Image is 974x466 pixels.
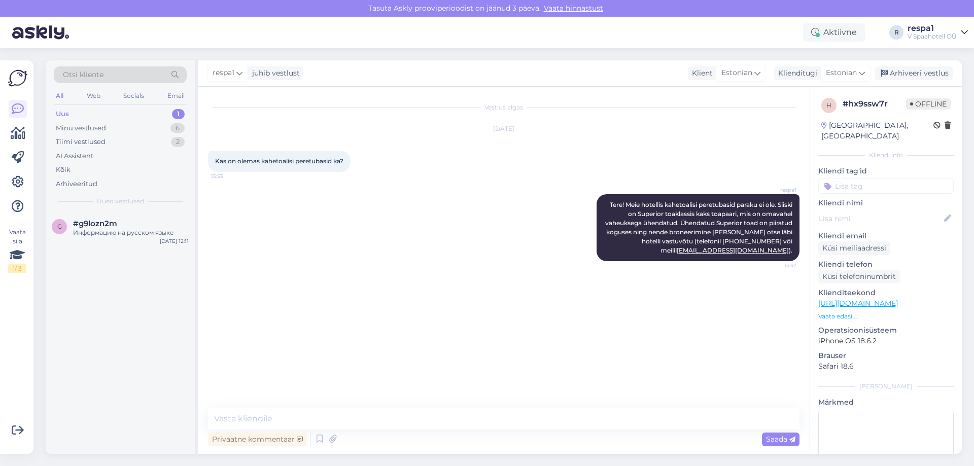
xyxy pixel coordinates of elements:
[208,433,307,446] div: Privaatne kommentaar
[54,89,65,102] div: All
[821,120,933,141] div: [GEOGRAPHIC_DATA], [GEOGRAPHIC_DATA]
[165,89,187,102] div: Email
[605,201,794,254] span: Tere! Meie hotellis kahetoalisi peretubasid paraku ei ole. Siiski on Superior toaklassis kaks toa...
[56,151,93,161] div: AI Assistent
[818,325,954,336] p: Operatsioonisüsteem
[906,98,951,110] span: Offline
[85,89,102,102] div: Web
[826,101,831,109] span: h
[208,124,799,133] div: [DATE]
[160,237,189,245] div: [DATE] 12:11
[73,219,117,228] span: #g9lozn2m
[171,137,185,147] div: 2
[803,23,865,42] div: Aktiivne
[56,137,106,147] div: Tiimi vestlused
[818,241,890,255] div: Küsi meiliaadressi
[889,25,903,40] div: R
[8,228,26,273] div: Vaata siia
[908,32,957,41] div: V Spaahotell OÜ
[677,246,789,254] a: [EMAIL_ADDRESS][DOMAIN_NAME]
[170,123,185,133] div: 6
[908,24,968,41] a: respa1V Spaahotell OÜ
[172,109,185,119] div: 1
[843,98,906,110] div: # hx9ssw7r
[818,231,954,241] p: Kliendi email
[826,67,857,79] span: Estonian
[73,228,189,237] div: Информацию на русском языке
[56,109,69,119] div: Uus
[774,68,817,79] div: Klienditugi
[758,262,796,269] span: 13:57
[908,24,957,32] div: respa1
[688,68,713,79] div: Klient
[63,69,103,80] span: Otsi kliente
[211,172,249,180] span: 13:53
[818,299,898,308] a: [URL][DOMAIN_NAME]
[818,151,954,160] div: Kliendi info
[818,336,954,346] p: iPhone OS 18.6.2
[818,178,954,194] input: Lisa tag
[121,89,146,102] div: Socials
[215,157,343,165] span: Kas on olemas kahetoalisi peretubasid ka?
[818,382,954,391] div: [PERSON_NAME]
[766,435,795,444] span: Saada
[213,67,234,79] span: respa1
[818,270,900,283] div: Küsi telefoninumbrit
[56,179,97,189] div: Arhiveeritud
[721,67,752,79] span: Estonian
[541,4,606,13] a: Vaata hinnastust
[758,186,796,194] span: respa1
[819,213,942,224] input: Lisa nimi
[818,361,954,372] p: Safari 18.6
[8,68,27,88] img: Askly Logo
[818,166,954,176] p: Kliendi tag'id
[818,312,954,321] p: Vaata edasi ...
[208,103,799,112] div: Vestlus algas
[8,264,26,273] div: 1 / 3
[56,165,71,175] div: Kõik
[97,197,144,206] span: Uued vestlused
[57,223,62,230] span: g
[875,66,953,80] div: Arhiveeri vestlus
[818,350,954,361] p: Brauser
[818,259,954,270] p: Kliendi telefon
[818,288,954,298] p: Klienditeekond
[818,198,954,208] p: Kliendi nimi
[818,397,954,408] p: Märkmed
[248,68,300,79] div: juhib vestlust
[56,123,106,133] div: Minu vestlused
